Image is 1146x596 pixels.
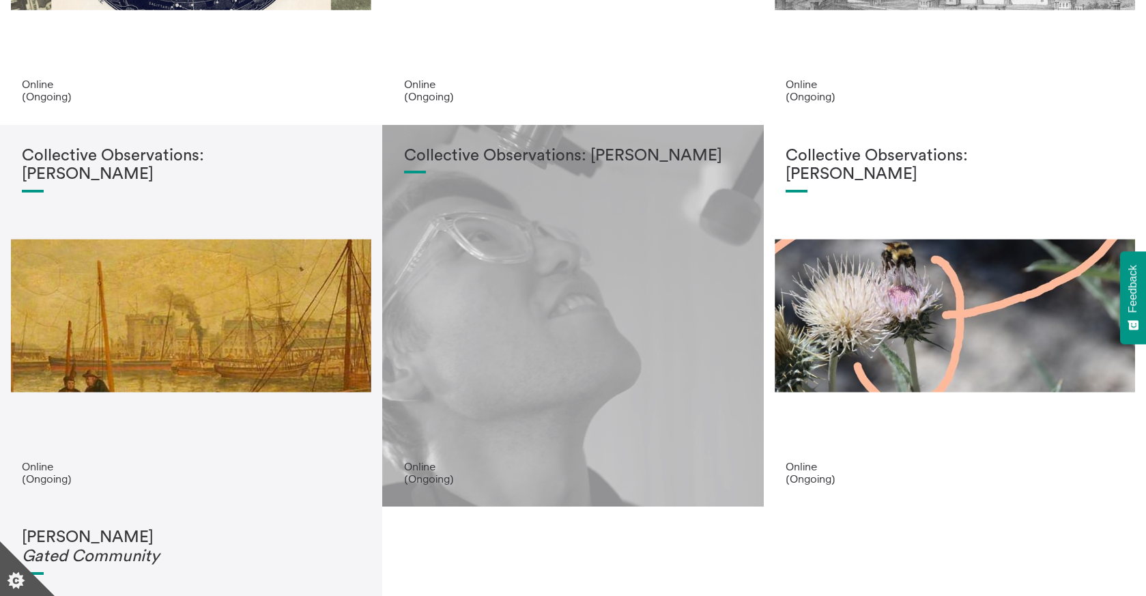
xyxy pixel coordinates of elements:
[1120,251,1146,344] button: Feedback - Show survey
[22,472,360,485] p: (Ongoing)
[764,125,1146,507] a: 'The Rowan Feeds the Blackbird, the Blackbird Sows the Rowan', Scott Rogers, 2020. Photo: Scott R...
[786,147,1124,184] h1: Collective Observations: [PERSON_NAME]
[22,90,360,102] p: (Ongoing)
[404,147,743,166] h1: Collective Observations: [PERSON_NAME]
[786,460,1124,472] p: Online
[382,125,764,507] a: Screenshot 2021 11 10 at 11 36 46 Collective Observations: [PERSON_NAME] Online (Ongoing)
[786,78,1124,90] p: Online
[22,548,160,565] em: Gated Community
[1127,265,1139,313] span: Feedback
[404,472,743,485] p: (Ongoing)
[22,147,360,184] h1: Collective Observations: [PERSON_NAME]
[22,78,360,90] p: Online
[786,472,1124,485] p: (Ongoing)
[404,78,743,90] p: Online
[22,460,360,472] p: Online
[22,528,360,566] h1: [PERSON_NAME]
[404,460,743,472] p: Online
[786,90,1124,102] p: (Ongoing)
[404,90,743,102] p: (Ongoing)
